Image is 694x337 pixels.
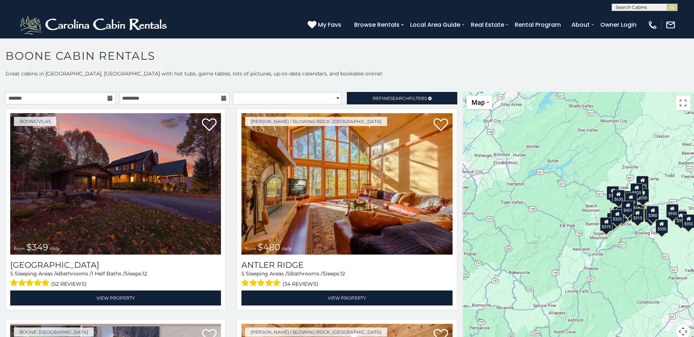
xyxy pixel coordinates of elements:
img: phone-regular-white.png [648,20,658,30]
a: About [568,18,593,31]
div: $451 [622,201,634,215]
span: daily [282,246,292,251]
a: [PERSON_NAME] / Blowing Rock, [GEOGRAPHIC_DATA] [245,117,387,126]
button: Toggle fullscreen view [676,96,690,110]
span: 5 [287,270,290,277]
div: $375 [600,217,612,231]
a: Add to favorites [434,118,448,133]
a: Boone/Vilas [14,117,56,126]
div: $305 [607,186,619,200]
span: 5 [241,270,244,277]
div: $315 [631,208,644,222]
a: [GEOGRAPHIC_DATA] [10,260,221,270]
span: Refine Filters [373,96,427,101]
a: Browse Rentals [350,18,403,31]
a: View Property [10,290,221,305]
a: My Favs [308,20,343,30]
a: RefineSearchFilters [347,92,457,104]
img: Antler Ridge [241,113,452,255]
span: (52 reviews) [51,279,87,289]
div: $480 [631,208,644,222]
button: Change map style [466,96,492,109]
div: $250 [637,188,649,202]
span: 12 [340,270,345,277]
span: daily [50,246,60,251]
img: mail-regular-white.png [665,20,676,30]
a: Boone, [GEOGRAPHIC_DATA] [14,327,94,337]
span: 12 [142,270,147,277]
a: Real Estate [467,18,508,31]
div: $695 [645,208,657,222]
span: 5 [10,270,13,277]
span: Map [472,99,485,106]
div: $380 [646,206,659,220]
div: $930 [666,204,679,218]
span: 1 Half Baths / [91,270,125,277]
a: Antler Ridge [241,260,452,270]
div: $325 [611,210,623,223]
div: $635 [612,190,625,204]
div: $410 [618,199,630,212]
span: $480 [258,242,280,252]
div: $349 [625,193,637,207]
span: $349 [26,242,48,252]
span: from [245,246,256,251]
span: 4 [56,270,59,277]
a: Owner Login [597,18,640,31]
a: Local Area Guide [406,18,464,31]
div: Sleeping Areas / Bathrooms / Sleeps: [241,270,452,289]
h3: Diamond Creek Lodge [10,260,221,270]
div: Sleeping Areas / Bathrooms / Sleeps: [10,270,221,289]
span: (34 reviews) [282,279,318,289]
span: from [14,246,25,251]
a: Rental Program [511,18,564,31]
span: Search [390,96,409,101]
div: $350 [656,219,668,233]
div: $525 [636,176,649,190]
span: My Favs [318,20,341,29]
a: Antler Ridge from $480 daily [241,113,452,255]
img: Diamond Creek Lodge [10,113,221,255]
a: [PERSON_NAME] / Blowing Rock, [GEOGRAPHIC_DATA] [245,327,387,337]
a: Diamond Creek Lodge from $349 daily [10,113,221,255]
div: $355 [675,211,687,225]
img: White-1-2.png [18,14,170,36]
div: $320 [630,183,643,197]
a: View Property [241,290,452,305]
div: $565 [623,191,635,205]
div: $395 [632,204,644,218]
